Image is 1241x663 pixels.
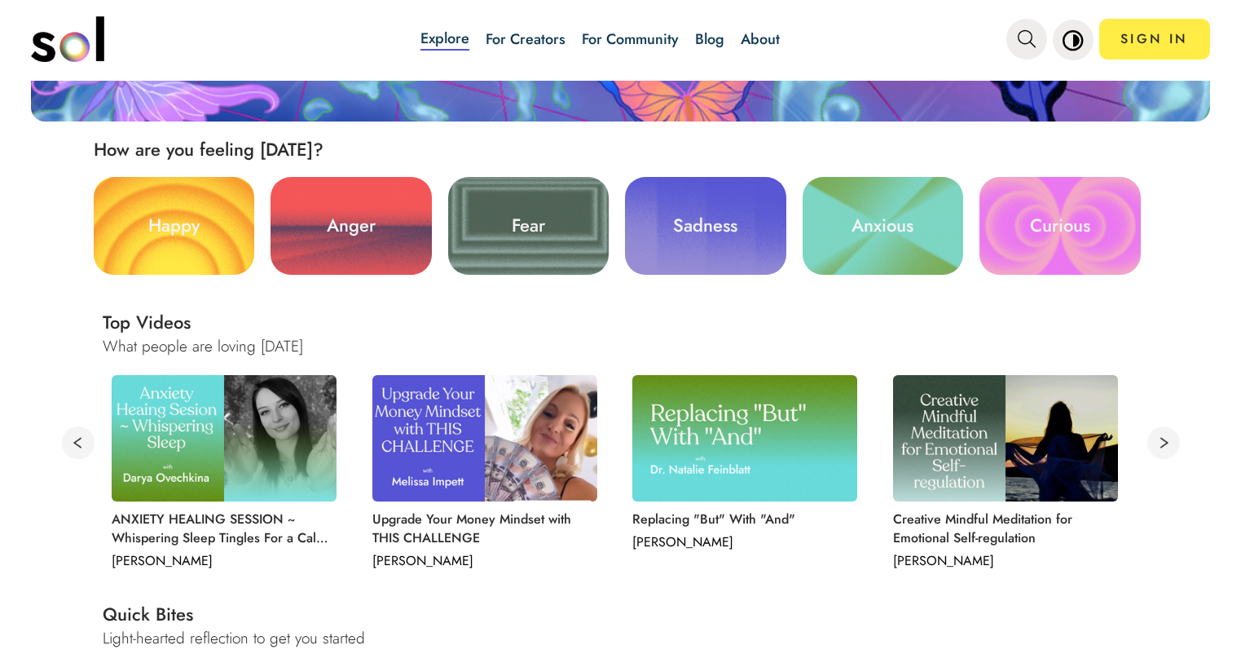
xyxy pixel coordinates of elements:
[94,177,254,275] a: Happy
[893,510,1113,547] p: Creative Mindful Meditation for Emotional Self-regulation
[632,533,852,551] p: [PERSON_NAME]
[893,551,1113,570] p: [PERSON_NAME]
[632,375,857,502] img: Replacing "But" With "And"
[103,601,1180,627] h2: Quick Bites
[31,16,104,62] img: logo
[271,177,431,275] a: Anger
[448,177,609,275] a: Fear
[112,510,332,547] p: ANXIETY HEALING SESSION ~ Whispering Sleep Tingles For a Calm Mind
[1099,19,1210,60] a: SIGN IN
[103,309,1180,335] h2: Top Videos
[372,551,592,570] p: [PERSON_NAME]
[94,138,1241,161] h2: How are you feeling [DATE]?
[803,177,963,275] a: Anxious
[695,29,724,50] a: Blog
[979,177,1140,275] a: Curious
[486,29,565,50] a: For Creators
[632,510,852,528] p: Replacing "But" With "And"
[372,510,592,547] p: Upgrade Your Money Mindset with THIS CHALLENGE
[372,375,597,502] img: Upgrade Your Money Mindset with THIS CHALLENGE
[625,177,786,275] a: Sadness
[31,11,1210,68] nav: main navigation
[741,29,780,50] a: About
[582,29,679,50] a: For Community
[112,375,337,502] img: ANXIETY HEALING SESSION ~ Whispering Sleep Tingles For a Calm Mind
[103,627,1180,649] h3: Light-hearted reflection to get you started
[112,551,332,570] p: [PERSON_NAME]
[103,335,1180,357] h3: What people are loving [DATE]
[893,375,1118,502] img: Creative Mindful Meditation for Emotional Self-regulation
[420,28,469,51] a: Explore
